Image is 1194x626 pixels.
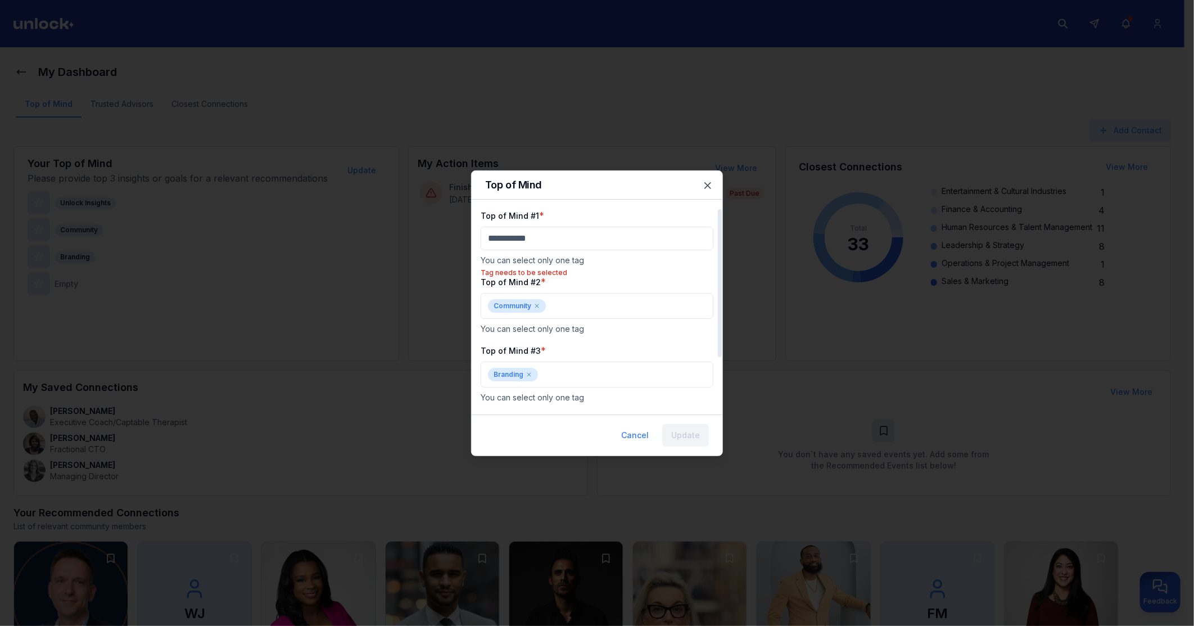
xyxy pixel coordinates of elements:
p: You can select only one tag [481,323,713,335]
h2: Top of Mind [485,180,709,190]
div: Branding [488,368,538,381]
label: Top of Mind #3 [481,346,541,355]
p: Tag needs to be selected [481,268,713,277]
label: Top of Mind #1 [481,211,539,220]
label: Top of Mind #2 [481,277,541,287]
div: Community [488,299,546,313]
p: You can select only one tag [481,255,713,266]
button: Cancel [612,424,658,447]
p: You can select only one tag [481,392,713,403]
